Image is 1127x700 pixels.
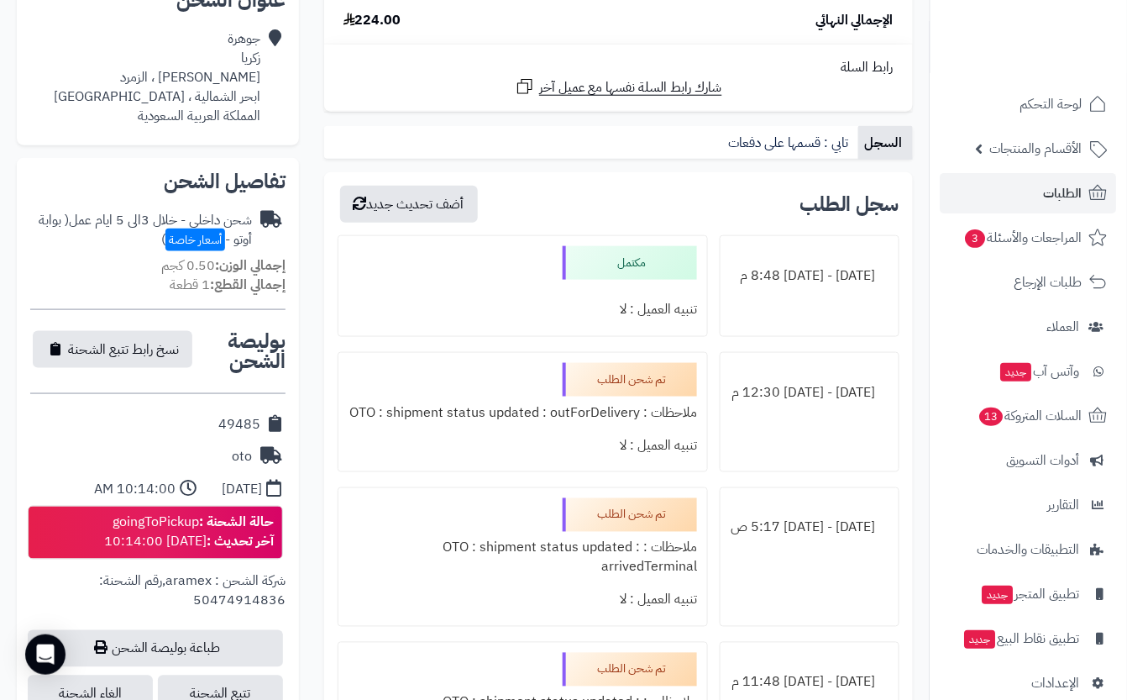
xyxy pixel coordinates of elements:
span: رقم الشحنة: 50474914836 [99,571,286,611]
a: الطلبات [941,173,1117,213]
img: logo-2.png [1013,47,1111,82]
div: 10:14:00 AM [94,481,176,500]
div: جوهرة زكريا [PERSON_NAME] ، الزمرد ابحر الشمالية ، [GEOGRAPHIC_DATA] المملكة العربية السعودية [54,29,260,125]
h2: تفاصيل الشحن [30,171,286,192]
a: وآتس آبجديد [941,351,1117,392]
strong: آخر تحديث : [207,532,274,552]
a: أدوات التسويق [941,440,1117,481]
span: شركة الشحن : aramex [165,571,286,592]
span: طلبات الإرجاع [1014,271,1082,294]
span: العملاء [1047,315,1080,339]
h3: سجل الطلب [799,194,899,214]
div: تنبيه العميل : لا [349,429,698,462]
a: تابي : قسمها على دفعات [721,126,858,160]
a: العملاء [941,307,1117,347]
span: 3 [966,229,986,248]
div: goingToPickup [DATE] 10:14:00 [104,513,274,552]
strong: حالة الشحنة : [199,513,274,533]
a: تطبيق نقاط البيعجديد [941,618,1117,659]
small: 0.50 كجم [161,255,286,276]
a: طباعة بوليصة الشحن [28,630,283,667]
a: تطبيق المتجرجديد [941,574,1117,614]
span: الطلبات [1044,182,1082,205]
div: تم شحن الطلب [563,498,697,532]
h2: بوليصة الشحن [195,331,286,371]
span: 224.00 [343,11,401,30]
a: التقارير [941,485,1117,525]
div: , [30,572,286,630]
div: تنبيه العميل : لا [349,293,698,326]
div: [DATE] [222,481,262,500]
button: أضف تحديث جديد [340,186,478,223]
span: لوحة التحكم [1020,92,1082,116]
div: شحن داخلي - خلال 3الى 5 ايام عمل [30,211,252,250]
div: oto [232,448,252,467]
div: [DATE] - [DATE] 8:48 م [731,260,888,292]
a: لوحة التحكم [941,84,1117,124]
div: مكتمل [563,246,697,280]
strong: إجمالي الوزن: [215,255,286,276]
span: الأقسام والمنتجات [990,137,1082,161]
div: 49485 [218,415,260,434]
div: ملاحظات : OTO : shipment status updated : arrivedTerminal [349,532,698,584]
span: الإجمالي النهائي [815,11,894,30]
span: أدوات التسويق [1007,449,1080,472]
span: المراجعات والأسئلة [964,226,1082,250]
a: السجل [858,126,913,160]
span: شارك رابط السلة نفسها مع عميل آخر [539,78,722,97]
button: نسخ رابط تتبع الشحنة [33,331,192,368]
div: تم شحن الطلب [563,363,697,397]
div: رابط السلة [331,58,906,77]
span: تطبيق المتجر [981,582,1080,606]
span: تطبيق نقاط البيع [963,627,1080,650]
a: شارك رابط السلة نفسها مع عميل آخر [515,76,722,97]
div: Open Intercom Messenger [25,634,66,675]
strong: إجمالي القطع: [210,275,286,295]
span: التطبيقات والخدمات [978,538,1080,561]
div: تم شحن الطلب [563,653,697,687]
a: المراجعات والأسئلة3 [941,218,1117,258]
span: السلات المتروكة [978,404,1082,428]
span: جديد [965,630,996,649]
div: [DATE] - [DATE] 5:17 ص [731,512,888,545]
span: جديد [983,586,1014,604]
div: [DATE] - [DATE] 11:48 م [731,666,888,699]
div: [DATE] - [DATE] 12:30 م [731,376,888,409]
span: أسعار خاصة [165,229,225,251]
span: 13 [980,408,1004,426]
span: جديد [1001,363,1032,382]
span: نسخ رابط تتبع الشحنة [68,339,179,360]
a: طلبات الإرجاع [941,262,1117,303]
span: وآتس آب [999,360,1080,383]
div: تنبيه العميل : لا [349,584,698,617]
a: السلات المتروكة13 [941,396,1117,436]
span: الإعدادات [1032,671,1080,695]
a: التطبيقات والخدمات [941,529,1117,570]
span: التقارير [1048,493,1080,517]
div: ملاحظات : OTO : shipment status updated : outForDelivery [349,397,698,429]
span: ( بوابة أوتو - ) [39,210,252,250]
small: 1 قطعة [170,275,286,295]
